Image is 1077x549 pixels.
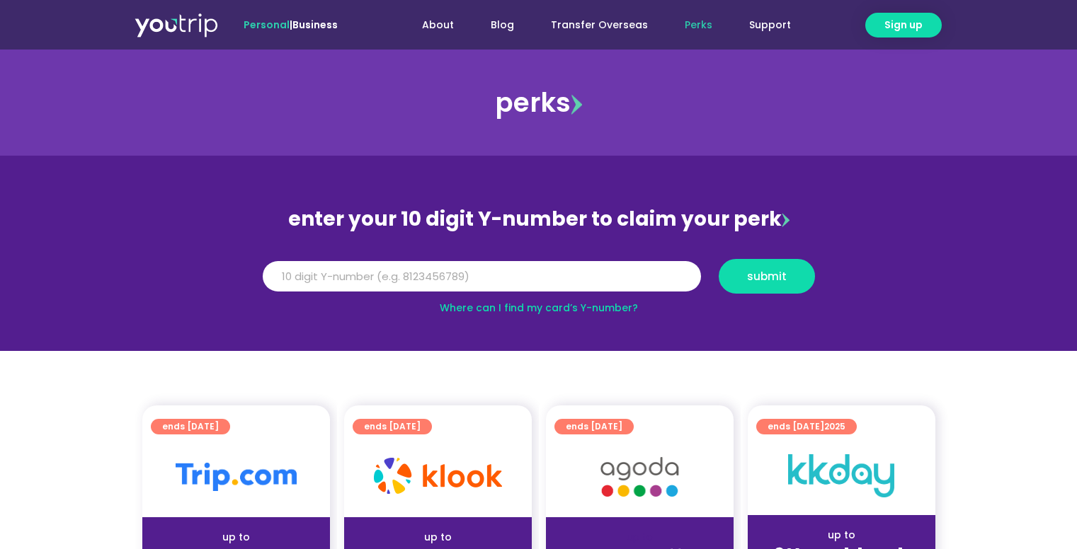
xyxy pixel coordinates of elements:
[162,419,219,434] span: ends [DATE]
[884,18,923,33] span: Sign up
[376,12,809,38] nav: Menu
[404,12,472,38] a: About
[244,18,338,32] span: |
[472,12,532,38] a: Blog
[756,419,857,434] a: ends [DATE]2025
[532,12,666,38] a: Transfer Overseas
[824,420,845,432] span: 2025
[865,13,942,37] a: Sign up
[731,12,809,38] a: Support
[256,201,822,238] div: enter your 10 digit Y-number to claim your perk
[768,419,845,434] span: ends [DATE]
[747,271,787,282] span: submit
[263,261,701,292] input: 10 digit Y-number (e.g. 8123456789)
[292,18,338,32] a: Business
[263,259,815,304] form: Y Number
[364,419,421,434] span: ends [DATE]
[244,18,290,32] span: Personal
[759,528,924,543] div: up to
[666,12,731,38] a: Perks
[151,419,230,434] a: ends [DATE]
[440,301,638,315] a: Where can I find my card’s Y-number?
[719,259,815,294] button: submit
[353,419,432,434] a: ends [DATE]
[355,530,520,545] div: up to
[566,419,622,434] span: ends [DATE]
[154,530,319,545] div: up to
[554,419,634,434] a: ends [DATE]
[627,530,653,544] span: up to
